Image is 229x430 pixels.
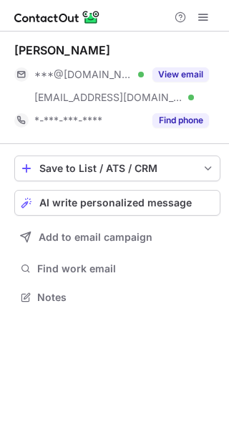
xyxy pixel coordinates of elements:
[14,287,220,307] button: Notes
[39,197,192,209] span: AI write personalized message
[14,156,220,181] button: save-profile-one-click
[14,9,100,26] img: ContactOut v5.3.10
[37,291,215,304] span: Notes
[14,43,110,57] div: [PERSON_NAME]
[34,68,133,81] span: ***@[DOMAIN_NAME]
[37,262,215,275] span: Find work email
[152,113,209,128] button: Reveal Button
[39,163,195,174] div: Save to List / ATS / CRM
[14,224,220,250] button: Add to email campaign
[152,67,209,82] button: Reveal Button
[34,91,183,104] span: [EMAIL_ADDRESS][DOMAIN_NAME]
[14,190,220,216] button: AI write personalized message
[39,231,152,243] span: Add to email campaign
[14,259,220,279] button: Find work email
